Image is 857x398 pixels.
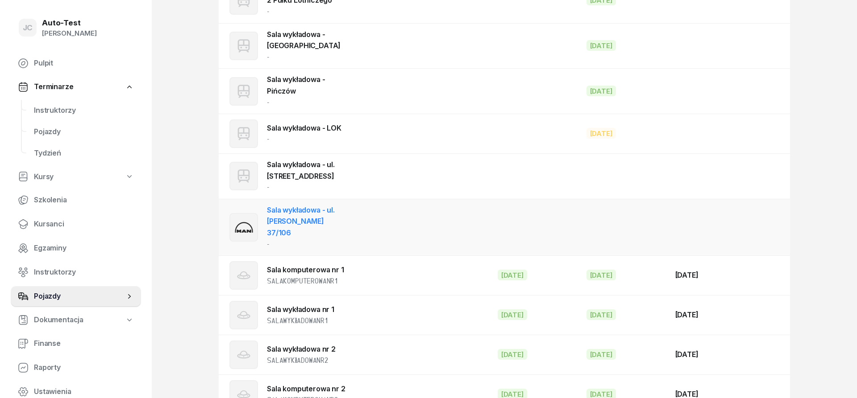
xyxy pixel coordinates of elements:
[42,19,97,27] div: Auto-Test
[34,386,134,398] span: Ustawienia
[34,105,134,116] span: Instruktorzy
[587,128,616,139] div: [DATE]
[34,314,83,326] span: Dokumentacja
[34,267,134,278] span: Instruktorzy
[34,171,54,183] span: Kursy
[267,315,334,327] div: Salawykładowanr1
[267,355,336,366] div: Salawykładowanr2
[11,333,141,354] a: Finanse
[11,238,141,259] a: Egzaminy
[42,28,97,39] div: [PERSON_NAME]
[267,134,341,145] div: -
[11,77,141,97] a: Terminarze
[267,30,341,50] a: Sala wykładowa - [GEOGRAPHIC_DATA]
[34,338,134,349] span: Finanse
[498,270,527,280] div: [DATE]
[34,291,125,302] span: Pojazdy
[675,349,783,361] div: [DATE]
[498,349,527,360] div: [DATE]
[267,182,345,193] div: -
[34,218,134,230] span: Kursanci
[498,309,527,320] div: [DATE]
[11,167,141,187] a: Kursy
[587,349,616,360] div: [DATE]
[27,143,141,164] a: Tydzień
[267,305,334,314] a: Sala wykładowa nr 1
[230,213,257,242] img: D3TQohhBBCCCGEEEIIIYQQQgghhBBCCCGEEEIIIYQQQgghhBBCCCGEEEIIIYQQQgghhBDLzH9tmWaedrwIJgAAAABJRU5ErkJ...
[11,357,141,378] a: Raporty
[34,362,134,373] span: Raporty
[587,309,616,320] div: [DATE]
[23,24,33,32] span: JC
[587,270,616,280] div: [DATE]
[34,126,134,138] span: Pojazdy
[34,57,134,69] span: Pulpit
[11,286,141,307] a: Pojazdy
[267,275,344,287] div: Salakomputerowanr1
[11,213,141,235] a: Kursanci
[267,6,345,18] div: -
[675,270,783,281] div: [DATE]
[11,189,141,211] a: Szkolenia
[11,53,141,74] a: Pulpit
[267,345,336,353] a: Sala wykładowa nr 2
[27,100,141,121] a: Instruktorzy
[11,310,141,330] a: Dokumentacja
[11,262,141,283] a: Instruktorzy
[587,40,616,51] div: [DATE]
[267,205,335,237] a: Sala wykładowa - ul. [PERSON_NAME] 37/106
[27,121,141,143] a: Pojazdy
[267,123,341,132] a: Sala wykładowa - LOK
[267,384,345,393] a: Sala komputerowa nr 2
[587,86,616,96] div: [DATE]
[34,194,134,206] span: Szkolenia
[34,148,134,159] span: Tydzień
[267,75,325,95] a: Sala wykładowa - Pińczów
[675,309,783,321] div: [DATE]
[267,265,344,274] a: Sala komputerowa nr 1
[34,242,134,254] span: Egzaminy
[34,81,73,93] span: Terminarze
[267,52,345,63] div: -
[267,160,335,181] a: Sala wykładowa - ul. [STREET_ADDRESS]
[267,239,345,250] div: -
[267,97,345,109] div: -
